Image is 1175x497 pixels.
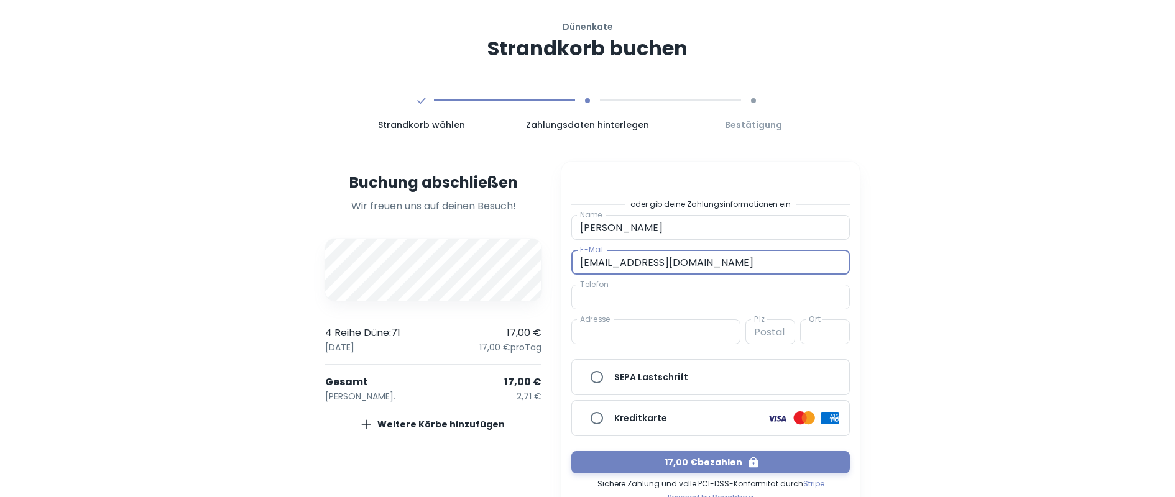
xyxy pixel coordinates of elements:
[325,390,395,403] p: [PERSON_NAME].
[315,20,860,34] h6: Dünenkate
[580,209,602,220] label: Name
[614,411,667,425] h6: Kreditkarte
[325,171,541,194] h4: Buchung abschließen
[821,412,839,424] img: logo card
[803,478,824,489] a: Stripe
[614,370,688,384] h6: SEPA Lastschrift
[325,326,400,340] p: 4 Reihe Düne : 71
[571,451,850,473] button: 17,00 €bezahlen
[675,118,831,132] span: Bestätigung
[793,411,816,426] img: logo card
[754,314,765,324] label: Plz
[510,118,666,132] span: Zahlungsdaten hinterlegen
[597,473,824,490] span: Sichere Zahlung und volle PCI-DSS-Konformität durch
[325,413,541,435] button: Weitere Körbe hinzufügen
[325,340,354,354] p: [DATE]
[580,244,603,255] label: E-Mail
[325,199,541,214] p: Wir freuen uns auf deinen Besuch!
[507,326,541,340] p: 17,00 €
[580,314,610,324] label: Adresse
[745,319,795,344] input: Postal code
[315,34,860,63] h3: Strandkorb buchen
[766,411,788,426] img: logo card
[325,375,368,390] p: Gesamt
[517,390,541,403] p: 2,71 €
[580,279,608,290] label: Telefon
[809,314,821,324] label: Ort
[504,375,541,390] p: 17,00 €
[571,171,850,194] iframe: Sicherer Rahmen für Zahlungs-Schaltfläche
[630,199,791,210] span: oder gib deine Zahlungsinformationen ein
[344,118,500,132] span: Strandkorb wählen
[479,340,541,354] p: 17,00 € pro Tag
